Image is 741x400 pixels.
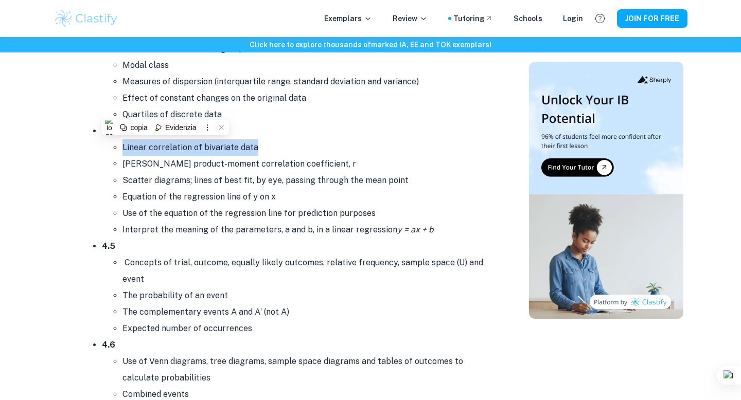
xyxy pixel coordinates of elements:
li: Effect of constant changes on the original data [122,90,493,106]
p: Review [393,13,428,24]
li: Measures of dispersion (interquartile range, standard deviation and variance) [122,74,493,90]
li: The complementary events A and A′ (not A) [122,304,493,320]
button: Help and Feedback [591,10,609,27]
p: Exemplars [324,13,372,24]
h6: Click here to explore thousands of marked IA, EE and TOK exemplars ! [2,39,739,50]
li: Expected number of occurrences [122,320,493,337]
li: Quartiles of discrete data [122,106,493,123]
img: Clastify logo [54,8,119,29]
li: Use of Venn diagrams, tree diagrams, sample space diagrams and tables of outcomes to calculate pr... [122,353,493,386]
li: Concepts of trial, outcome, equally likely outcomes, relative frequency, sample space (U) and event [122,254,493,287]
strong: 4.4 [102,126,115,136]
li: Interpret the meaning of the parameters, a and b, in a linear regression [122,222,493,238]
a: Tutoring [453,13,493,24]
li: Modal class [122,57,493,74]
li: [PERSON_NAME] product-moment correlation coefficient, r [122,156,493,172]
button: JOIN FOR FREE [617,9,687,28]
li: The probability of an event [122,287,493,304]
li: Scatter diagrams; lines of best fit, by eye, passing through the mean point [122,172,493,189]
li: Equation of the regression line of y on x [122,189,493,205]
a: Login [563,13,583,24]
img: Thumbnail [529,62,683,319]
strong: 4.5 [102,241,115,251]
li: Use of the equation of the regression line for prediction purposes [122,205,493,222]
li: Linear correlation of bivariate data [122,139,493,156]
strong: 4.6 [102,340,115,350]
a: Schools [514,13,542,24]
i: y = ax + b [397,225,434,234]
